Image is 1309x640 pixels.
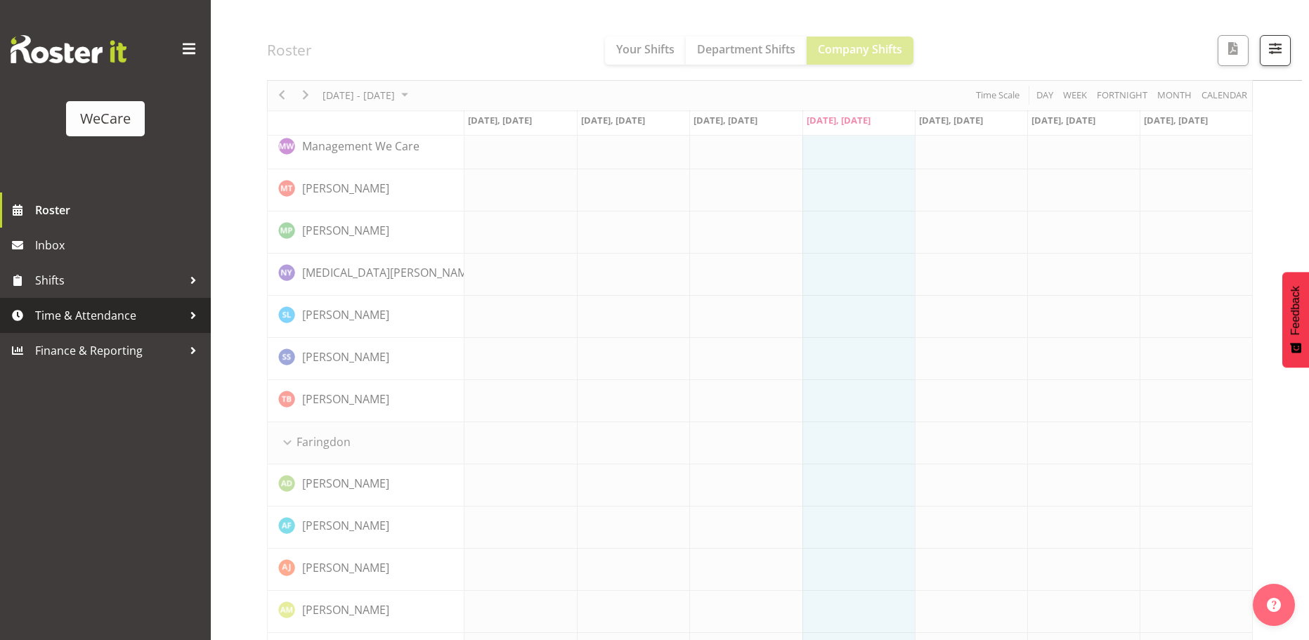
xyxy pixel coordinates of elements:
span: Finance & Reporting [35,340,183,361]
span: Time & Attendance [35,305,183,326]
div: WeCare [80,108,131,129]
button: Filter Shifts [1260,35,1291,66]
img: Rosterit website logo [11,35,126,63]
img: help-xxl-2.png [1267,598,1281,612]
span: Inbox [35,235,204,256]
span: Roster [35,200,204,221]
span: Feedback [1289,286,1302,335]
span: Shifts [35,270,183,291]
button: Feedback - Show survey [1282,272,1309,367]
